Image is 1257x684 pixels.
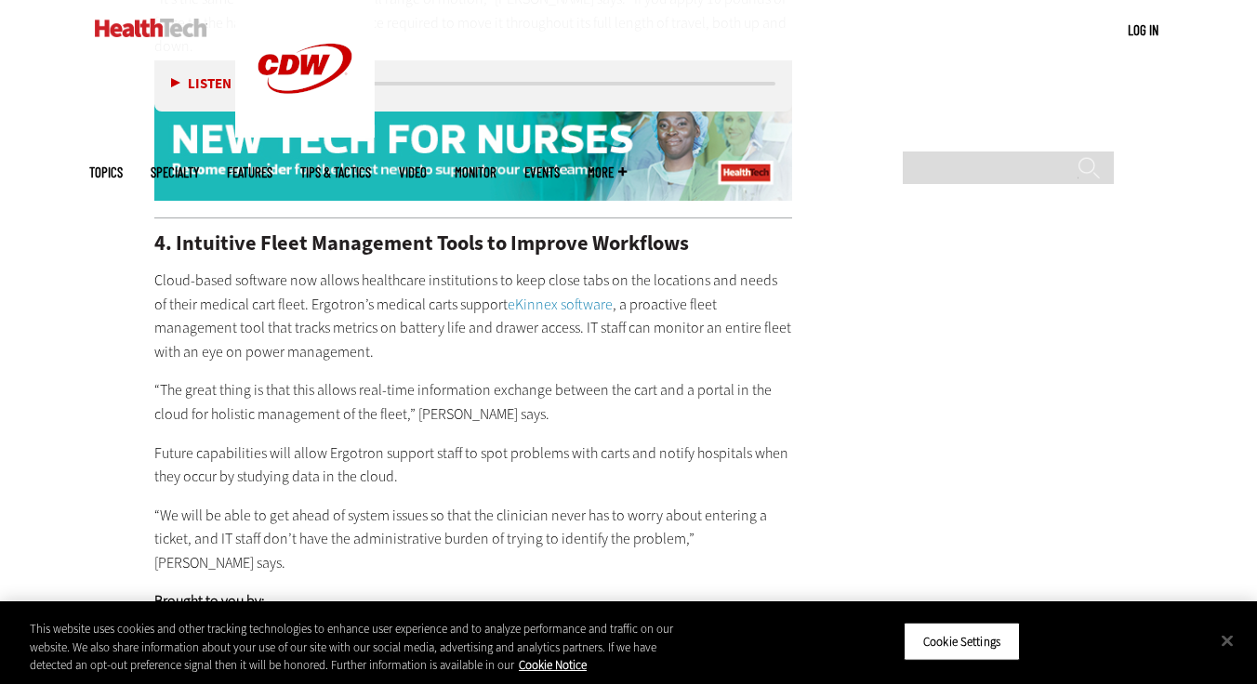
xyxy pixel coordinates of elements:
[508,295,613,314] a: eKinnex software
[1128,20,1158,40] div: User menu
[154,591,265,611] strong: Brought to you by:
[154,269,792,363] p: Cloud-based software now allows healthcare institutions to keep close tabs on the locations and n...
[154,378,792,426] p: “The great thing is that this allows real-time information exchange between the cart and a portal...
[154,233,792,254] h2: 4. Intuitive Fleet Management Tools to Improve Workflows
[455,165,496,179] a: MonITor
[95,19,207,37] img: Home
[1128,21,1158,38] a: Log in
[588,165,627,179] span: More
[151,165,199,179] span: Specialty
[89,165,123,179] span: Topics
[519,657,587,673] a: More information about your privacy
[399,165,427,179] a: Video
[1207,620,1248,661] button: Close
[154,504,792,575] p: “We will be able to get ahead of system issues so that the clinician never has to worry about ent...
[300,165,371,179] a: Tips & Tactics
[154,441,792,489] p: Future capabilities will allow Ergotron support staff to spot problems with carts and notify hosp...
[524,165,560,179] a: Events
[235,123,375,142] a: CDW
[30,620,692,675] div: This website uses cookies and other tracking technologies to enhance user experience and to analy...
[904,622,1020,661] button: Cookie Settings
[227,165,272,179] a: Features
